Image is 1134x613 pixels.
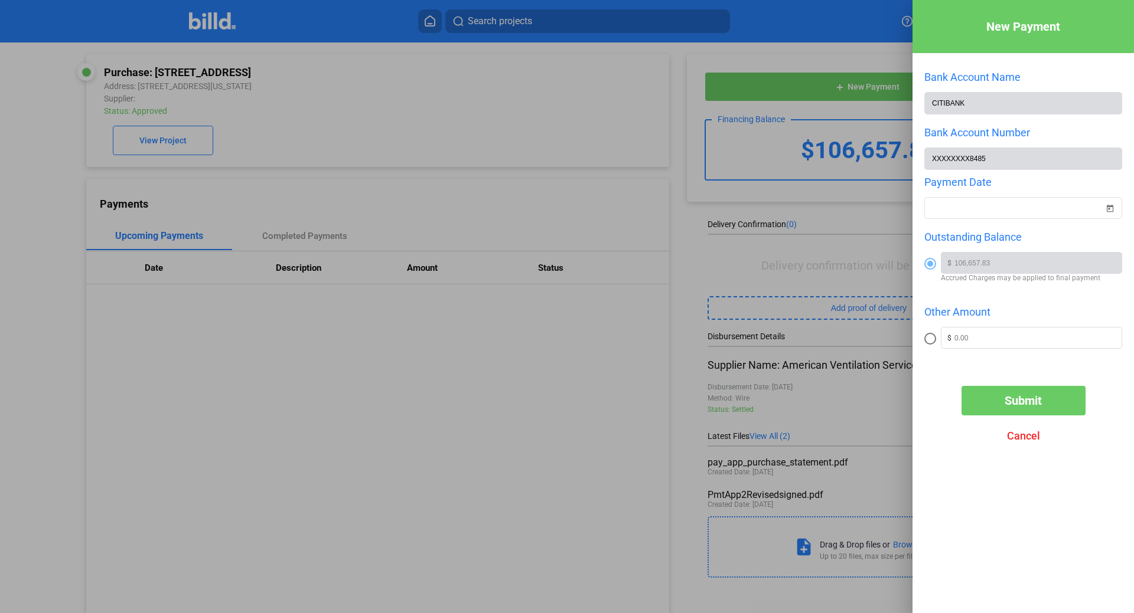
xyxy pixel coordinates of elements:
[1005,394,1042,408] span: Submit
[962,386,1086,415] button: Submit
[954,327,1122,345] input: 0.00
[941,253,954,273] span: $
[941,327,954,348] span: $
[924,231,1122,243] div: Outstanding Balance
[924,176,1122,188] div: Payment Date
[924,306,1122,318] div: Other Amount
[962,421,1086,451] button: Cancel
[1007,430,1040,442] span: Cancel
[924,126,1122,139] div: Bank Account Number
[1104,195,1116,207] button: Open calendar
[924,71,1122,83] div: Bank Account Name
[941,274,1122,282] span: Accrued Charges may be applied to final payment
[954,253,1122,270] input: 0.00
